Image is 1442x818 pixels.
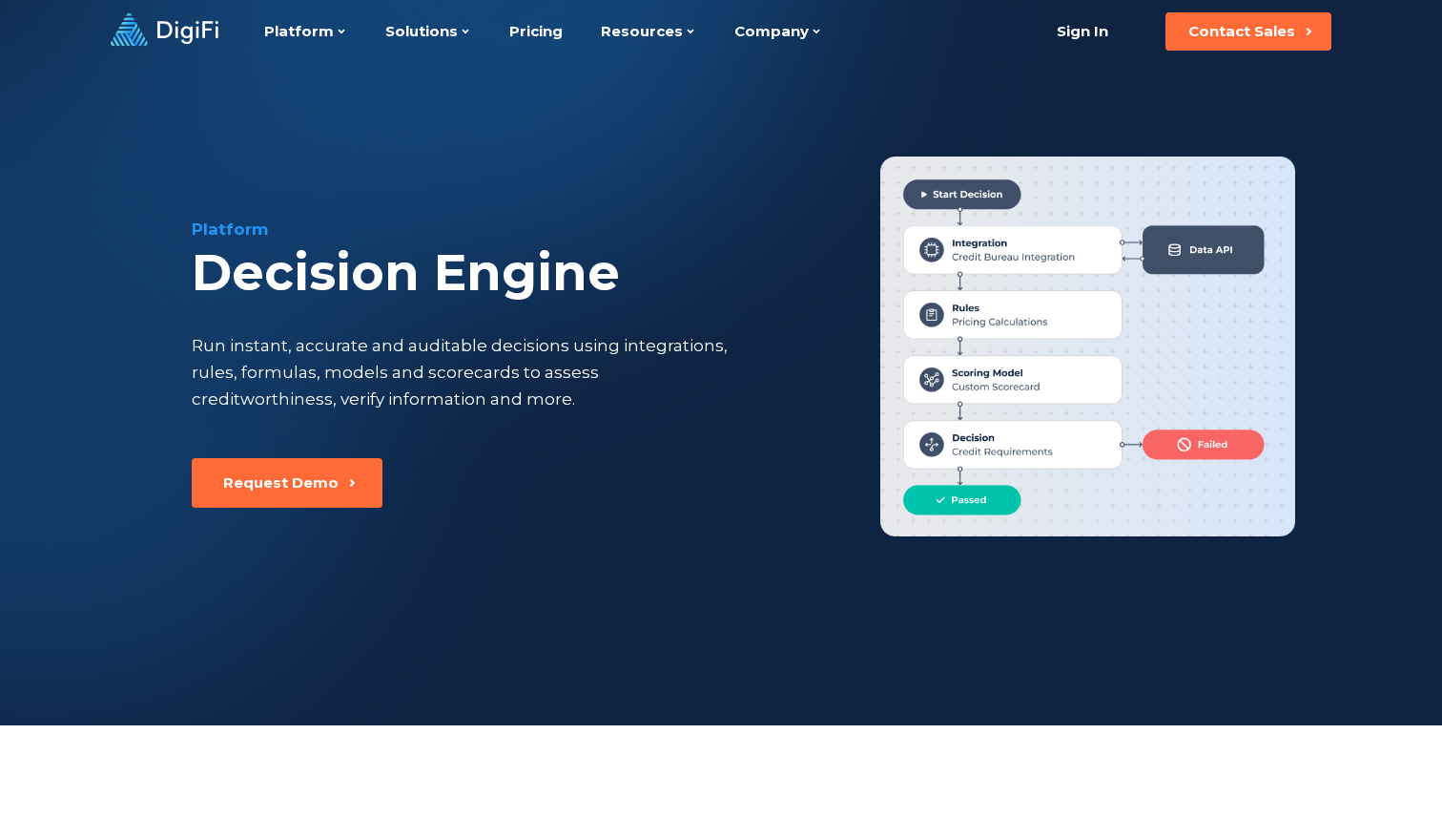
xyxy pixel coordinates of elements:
[223,473,339,493] div: Request Demo
[192,458,382,508] button: Request Demo
[192,332,733,412] div: Run instant, accurate and auditable decisions using integrations, rules, formulas, models and sco...
[1165,12,1331,51] button: Contact Sales
[192,218,820,241] div: Platform
[192,244,820,302] div: Decision Engine
[1033,12,1131,51] a: Sign In
[1188,22,1295,41] div: Contact Sales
